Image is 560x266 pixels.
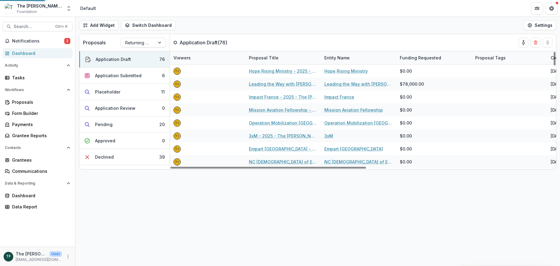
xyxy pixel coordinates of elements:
div: Viewers [170,55,194,61]
span: $0.00 [400,146,412,152]
button: Drag [543,38,552,47]
button: Application Draft76 [79,51,170,68]
nav: breadcrumb [78,4,98,13]
a: Leading the Way with [PERSON_NAME] - 2024 - The [PERSON_NAME] Foundation Grant Proposal Application [249,81,317,87]
img: The Bolick Foundation [5,4,14,13]
div: Dashboard [12,192,68,199]
a: Grantees [2,155,73,165]
div: 0 [162,105,165,111]
div: The Bolick Foundation <jcline@bolickfoundation.org> [175,70,179,73]
button: Application Submitted6 [79,68,170,84]
div: 6 [162,72,165,79]
p: User [49,251,62,257]
div: Placeholder [95,89,120,95]
button: Switch Dashboard [121,21,176,30]
div: 11 [161,89,165,95]
span: $0.00 [400,107,412,113]
button: Search... [2,22,73,31]
div: Ctrl + K [54,23,69,30]
div: The Bolick Foundation <jcline@bolickfoundation.org> [175,135,179,138]
div: 20 [159,121,165,128]
a: Mission Aviation Fellowship - 2025 - The [PERSON_NAME] Foundation Grant Proposal Application [249,107,317,113]
span: Activity [5,63,64,68]
div: Proposal Title [245,55,282,61]
button: Add Widget [79,21,119,30]
a: Mission Aviation Fellowship [324,107,383,113]
p: Application Draft ( 76 ) [180,39,227,46]
a: Empart [GEOGRAPHIC_DATA] [324,146,383,152]
button: Get Help [546,2,558,14]
span: $0.00 [400,133,412,139]
div: Form Builder [12,110,68,116]
span: $0.00 [400,68,412,74]
div: Payments [12,121,68,128]
div: Approved [95,138,115,144]
a: Grantee Reports [2,131,73,141]
button: More [64,253,72,260]
div: Default [80,5,96,11]
div: Viewers [170,51,245,64]
div: 0 [162,138,165,144]
button: Open Contacts [2,143,73,153]
a: 3xM - 2025 - The [PERSON_NAME] Foundation Grant Proposal Application [249,133,317,139]
a: Proposals [2,97,73,107]
a: Impact France - 2025 - The [PERSON_NAME] Foundation Grant Proposal Application [249,94,317,100]
button: Open Data & Reporting [2,179,73,188]
a: Dashboard [2,191,73,201]
span: $78,000.00 [400,81,424,87]
a: Hope Rising Ministry - 2025 - The [PERSON_NAME] Foundation Grant Proposal Application [249,68,317,74]
button: Declined39 [79,149,170,165]
div: 76 [159,56,165,62]
div: Funding Requested [396,51,472,64]
button: Delete card [531,38,540,47]
span: Contacts [5,146,64,150]
button: Open Activity [2,61,73,70]
div: Entity Name [321,51,396,64]
span: Workflows [5,88,64,92]
button: toggle-assigned-to-me [519,38,528,47]
span: $0.00 [400,159,412,165]
span: Search... [14,24,52,29]
div: The Bolick Foundation <jcline@bolickfoundation.org> [175,160,179,163]
span: $0.00 [400,120,412,126]
div: Declined [95,154,114,160]
a: Operation Mobilization [GEOGRAPHIC_DATA] (OM [GEOGRAPHIC_DATA]) - 2025 - The [PERSON_NAME] Founda... [249,120,317,126]
button: Open Workflows [2,85,73,95]
span: Data & Reporting [5,181,64,185]
button: Placeholder11 [79,84,170,100]
span: $0.00 [400,94,412,100]
div: Proposals [12,99,68,105]
div: Data Report [12,204,68,210]
div: The [PERSON_NAME] Foundation [17,3,62,9]
button: Pending20 [79,116,170,133]
a: Impact France [324,94,354,100]
a: Tasks [2,73,73,83]
div: Application Submitted [95,72,142,79]
div: 39 [159,154,165,160]
div: Proposal Title [245,51,321,64]
div: Pending [95,121,113,128]
a: Data Report [2,202,73,212]
button: Notifications2 [2,36,73,46]
div: Grantee Reports [12,132,68,139]
button: Application Review0 [79,100,170,116]
button: Open entity switcher [65,2,73,14]
div: Dashboard [12,50,68,56]
div: Proposal Tags [472,51,547,64]
span: Notifications [12,39,64,44]
div: Application Review [95,105,135,111]
a: NC [DEMOGRAPHIC_DATA] of ELCA/Mission Fund [324,159,393,165]
div: Proposal Tags [472,55,509,61]
p: The [PERSON_NAME] Foundation [16,251,47,257]
a: Form Builder [2,108,73,118]
a: Operation Mobilization [GEOGRAPHIC_DATA] (OM [GEOGRAPHIC_DATA]) [324,120,393,126]
div: Application Draft [96,56,131,62]
button: Settings [523,21,556,30]
div: Communications [12,168,68,174]
div: Grantees [12,157,68,163]
div: The Bolick Foundation [6,255,11,258]
div: The Bolick Foundation <jcline@bolickfoundation.org> [175,122,179,125]
a: Empart [GEOGRAPHIC_DATA] - 2025 - The [PERSON_NAME] Foundation Grant Proposal Application [249,146,317,152]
